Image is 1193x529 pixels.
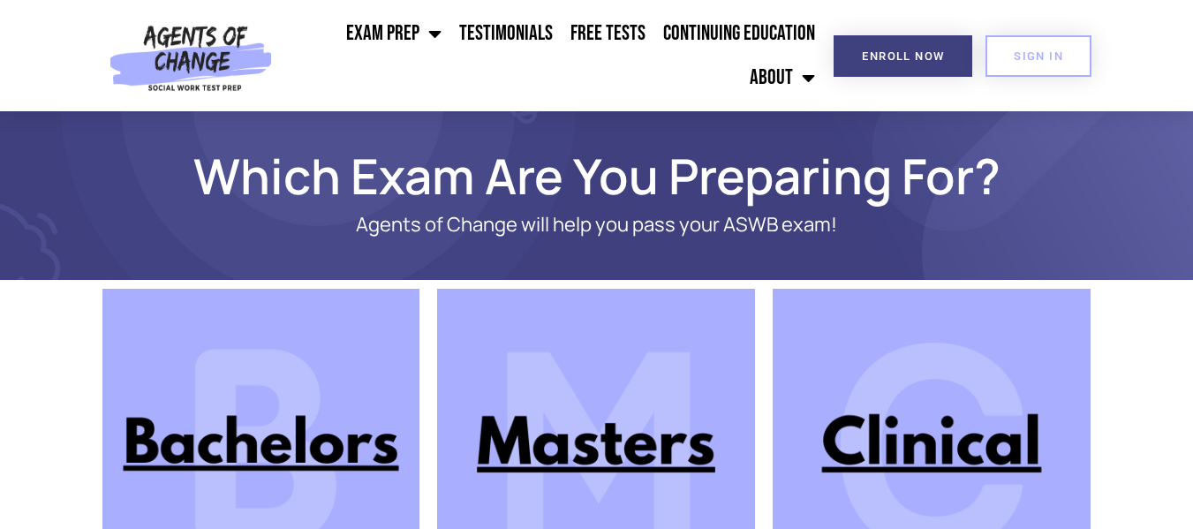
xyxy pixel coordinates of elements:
a: Free Tests [562,11,654,56]
span: Enroll Now [862,50,944,62]
h1: Which Exam Are You Preparing For? [94,155,1100,196]
p: Agents of Change will help you pass your ASWB exam! [164,214,1030,236]
a: Enroll Now [834,35,972,77]
span: SIGN IN [1014,50,1063,62]
a: Continuing Education [654,11,824,56]
a: SIGN IN [985,35,1091,77]
nav: Menu [280,11,825,100]
a: Testimonials [450,11,562,56]
a: Exam Prep [337,11,450,56]
a: About [741,56,824,100]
